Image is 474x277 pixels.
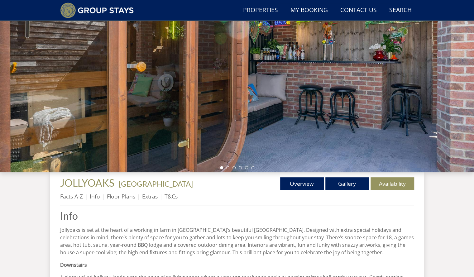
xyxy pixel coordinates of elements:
[60,210,414,221] a: Info
[60,226,414,256] p: Jollyoaks is set at the heart of a working in farm in [GEOGRAPHIC_DATA]’s beautiful [GEOGRAPHIC_D...
[116,179,193,188] span: -
[60,2,134,18] img: Group Stays
[60,193,83,200] a: Facts A-Z
[387,3,414,17] a: Search
[288,3,330,17] a: My Booking
[60,177,116,189] a: JOLLYOAKS
[60,261,87,268] strong: Downstairs
[280,177,324,190] a: Overview
[60,177,114,189] span: JOLLYOAKS
[371,177,414,190] a: Availability
[165,193,178,200] a: T&Cs
[107,193,135,200] a: Floor Plans
[338,3,379,17] a: Contact Us
[90,193,100,200] a: Info
[142,193,158,200] a: Extras
[325,177,369,190] a: Gallery
[119,179,193,188] a: [GEOGRAPHIC_DATA]
[241,3,280,17] a: Properties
